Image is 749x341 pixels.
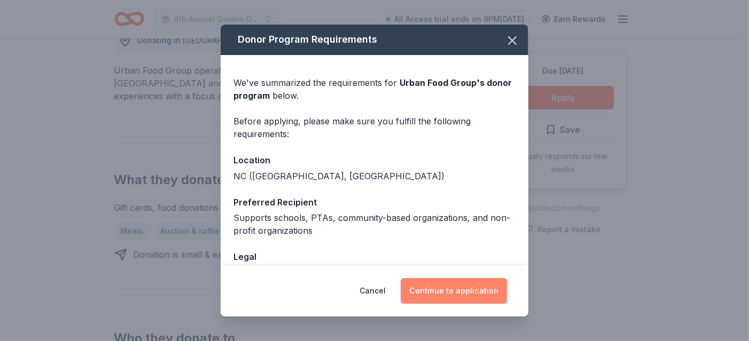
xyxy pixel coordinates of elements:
button: Continue to application [401,278,507,304]
div: NC ([GEOGRAPHIC_DATA], [GEOGRAPHIC_DATA]) [233,170,516,183]
div: Donor Program Requirements [221,25,528,55]
div: Location [233,153,516,167]
div: We've summarized the requirements for below. [233,76,516,102]
button: Cancel [360,278,386,304]
div: Preferred Recipient [233,195,516,209]
div: Legal [233,250,516,264]
div: Supports schools, PTAs, community-based organizations, and non-profit organizations [233,211,516,237]
div: Before applying, please make sure you fulfill the following requirements: [233,115,516,140]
